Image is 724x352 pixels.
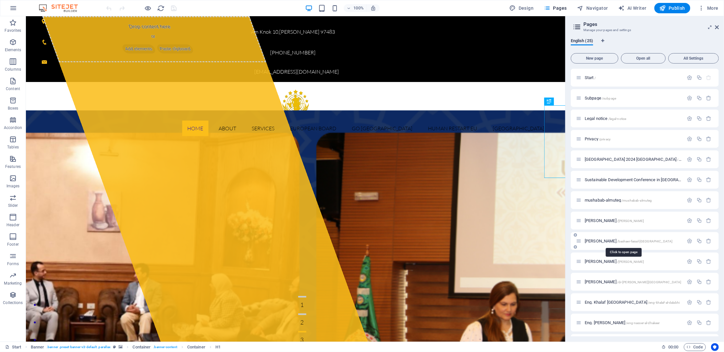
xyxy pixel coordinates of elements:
[571,38,719,51] div: Language Tabs
[130,28,168,37] span: Paste clipboard
[696,116,702,121] div: Duplicate
[272,297,280,299] button: 2
[144,4,152,12] button: Click here to leave preview mode and continue editing
[687,343,703,351] span: Code
[585,136,611,141] span: Click to open page
[5,343,21,351] a: Click to cancel selection. Double-click to open Pages
[585,279,682,284] span: Click to open page
[602,97,616,100] span: /subpage
[696,136,702,142] div: Duplicate
[353,4,364,12] h6: 100%
[157,4,165,12] button: reload
[696,95,702,101] div: Duplicate
[5,67,21,72] p: Columns
[687,136,693,142] div: Settings
[583,321,684,325] div: Eng. [PERSON_NAME]/eng-nasser-al-dhakeer
[4,281,22,286] p: Marketing
[6,86,20,91] p: Content
[4,125,22,130] p: Accordion
[5,28,21,33] p: Favorites
[711,343,719,351] button: Usercentrics
[575,3,611,13] button: Navigator
[668,343,678,351] span: 00 00
[687,197,693,203] div: Settings
[272,280,280,281] button: 1
[696,197,702,203] div: Duplicate
[684,343,706,351] button: Code
[626,321,660,325] span: /eng-nasser-al-dhakeer
[706,116,712,121] div: Remove
[706,177,712,182] div: Remove
[616,3,649,13] button: AI Writer
[47,343,110,351] span: . banner .preset-banner-v3-default .parallax
[706,218,712,223] div: Remove
[618,5,647,11] span: AI Writer
[571,37,593,46] span: English (25)
[583,96,684,100] div: Subpage/subpage
[594,76,596,80] span: /
[696,320,702,325] div: Duplicate
[687,75,693,80] div: Settings
[157,5,165,12] i: Reload page
[507,3,536,13] button: Design
[661,343,679,351] h6: Session time
[5,47,21,53] p: Elements
[31,343,44,351] span: Click to select. Double-click to edit
[344,4,367,12] button: 100%
[583,178,684,182] div: Sustainable Development Conference in [GEOGRAPHIC_DATA][PERSON_NAME]
[696,75,702,80] div: Duplicate
[617,219,644,223] span: /[PERSON_NAME]
[706,197,712,203] div: Remove
[617,280,682,284] span: /dr-[PERSON_NAME][GEOGRAPHIC_DATA]
[574,56,615,60] span: New page
[622,199,652,202] span: /mushabab-almuteg
[583,259,684,264] div: [PERSON_NAME]/[PERSON_NAME]
[687,95,693,101] div: Settings
[698,5,718,11] span: More
[583,137,684,141] div: Privacy/privacy
[706,238,712,244] div: Remove
[695,3,721,13] button: More
[507,3,536,13] div: Design (Ctrl+Alt+Y)
[696,238,702,244] div: Duplicate
[583,198,684,202] div: mushabab-almuteg/mushabab-almuteg
[583,21,719,27] h2: Pages
[687,157,693,162] div: Settings
[7,261,19,266] p: Forms
[585,75,596,80] span: Click to open page
[583,218,684,223] div: [PERSON_NAME]/[PERSON_NAME]
[585,198,652,203] span: Click to open page
[583,76,684,80] div: Start/
[696,177,702,182] div: Duplicate
[706,259,712,264] div: Remove
[668,53,719,64] button: All Settings
[6,183,20,189] p: Images
[583,239,684,243] div: [PERSON_NAME]/bashaer-faisal-[GEOGRAPHIC_DATA]
[585,320,660,325] span: Click to open page
[706,95,712,101] div: Remove
[571,53,618,64] button: New page
[583,300,684,304] div: Eng. Khalaf [GEOGRAPHIC_DATA]/eng-khalaf-al-dalabhi
[696,299,702,305] div: Duplicate
[585,116,626,121] span: Click to open page
[687,279,693,285] div: Settings
[8,106,18,111] p: Boxes
[215,343,221,351] span: Click to select. Double-click to edit
[133,343,151,351] span: Click to select. Double-click to edit
[510,5,534,11] span: Design
[95,28,130,37] span: Add elements
[617,240,673,243] span: /bashaer-faisal-[GEOGRAPHIC_DATA]
[585,96,616,100] span: Click to open page
[8,203,18,208] p: Slider
[687,116,693,121] div: Settings
[370,5,376,11] i: On resize automatically adjust zoom level to fit chosen device.
[153,343,177,351] span: . banner-content
[187,343,205,351] span: Click to select. Double-click to edit
[544,5,567,11] span: Pages
[624,56,663,60] span: Open all
[583,280,684,284] div: [PERSON_NAME]/dr-[PERSON_NAME][GEOGRAPHIC_DATA]
[687,218,693,223] div: Settings
[673,345,674,349] span: :
[696,279,702,285] div: Duplicate
[119,345,122,349] i: This element contains a background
